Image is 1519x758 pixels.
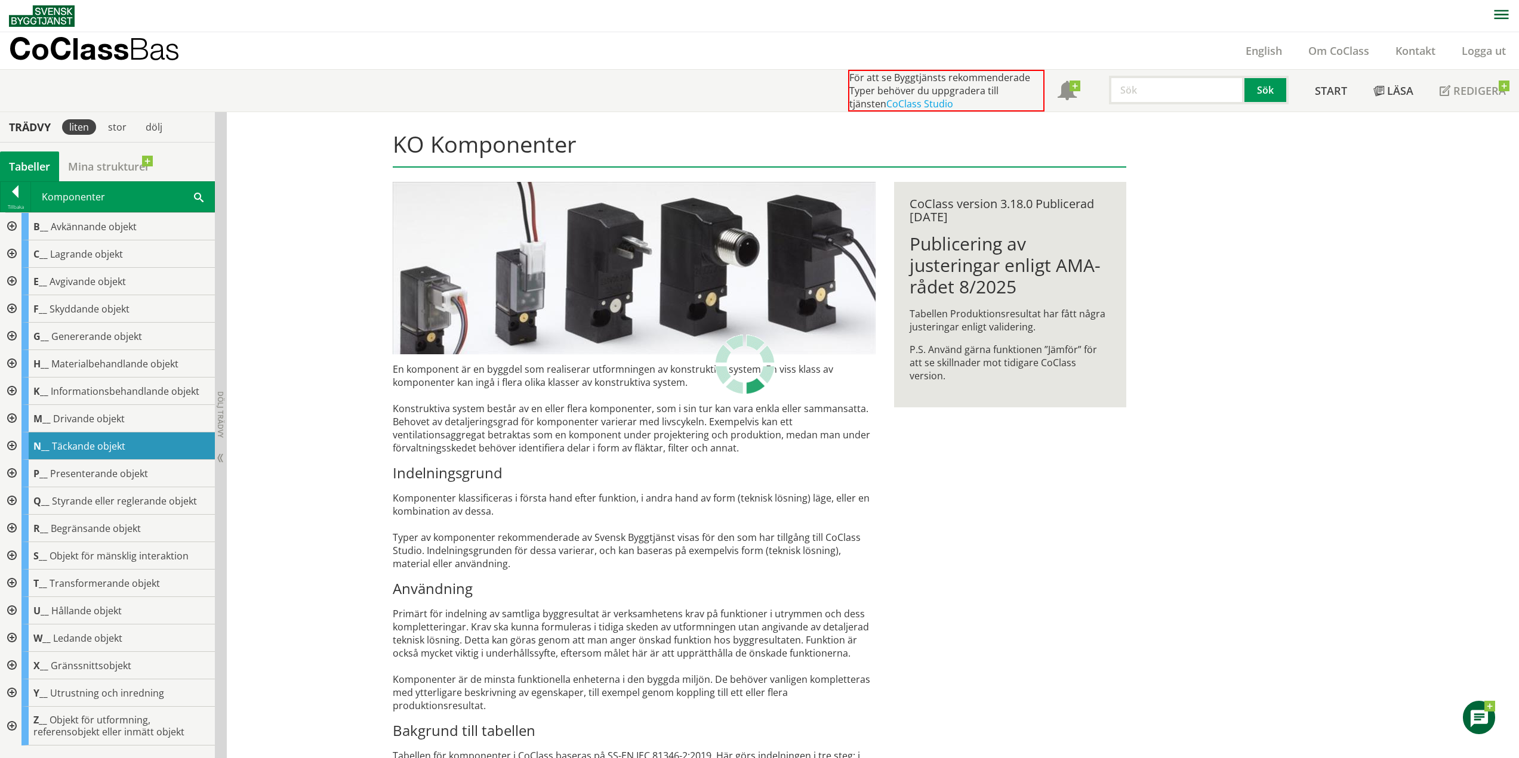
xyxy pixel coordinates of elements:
a: Läsa [1360,70,1426,112]
span: Avkännande objekt [51,220,137,233]
span: Q__ [33,494,50,508]
span: Genererande objekt [51,330,142,343]
div: liten [62,119,96,135]
span: Ledande objekt [53,632,122,645]
span: Z__ [33,713,47,726]
span: Sök i tabellen [194,190,204,203]
a: Logga ut [1449,44,1519,58]
img: Svensk Byggtjänst [9,5,75,27]
span: Läsa [1387,83,1413,98]
span: Drivande objekt [53,412,125,425]
span: N__ [33,440,50,453]
h3: Bakgrund till tabellen [393,722,876,740]
span: U__ [33,604,49,617]
span: Begränsande objekt [51,522,141,535]
span: K__ [33,385,48,398]
div: Tillbaka [1,202,30,212]
span: Y__ [33,686,48,700]
div: CoClass version 3.18.0 Publicerad [DATE] [910,197,1111,224]
span: Utrustning och inredning [50,686,164,700]
a: Om CoClass [1295,44,1382,58]
span: M__ [33,412,51,425]
span: Presenterande objekt [50,467,148,480]
img: pilotventiler.jpg [393,182,876,354]
span: Gränssnittsobjekt [51,659,131,672]
span: T__ [33,577,47,590]
span: P__ [33,467,48,480]
a: Redigera [1426,70,1519,112]
span: Täckande objekt [52,440,125,453]
a: Start [1302,70,1360,112]
span: Avgivande objekt [50,275,126,288]
span: E__ [33,275,47,288]
span: Bas [129,31,180,66]
p: P.S. Använd gärna funktionen ”Jämför” för att se skillnader mot tidigare CoClass version. [910,343,1111,382]
p: Tabellen Produktionsresultat har fått några justeringar enligt validering. [910,307,1111,333]
div: stor [101,119,134,135]
span: S__ [33,549,47,562]
span: Start [1315,83,1347,98]
span: X__ [33,659,48,672]
div: Trädvy [2,120,57,134]
span: Skyddande objekt [50,302,130,315]
div: För att se Byggtjänsts rekommenderade Typer behöver du uppgradera till tjänsten [848,70,1044,112]
input: Sök [1109,76,1244,104]
span: Objekt för utformning, referensobjekt eller inmätt objekt [33,713,184,738]
span: G__ [33,330,49,343]
span: C__ [33,247,48,261]
span: Materialbehandlande objekt [51,357,178,370]
a: CoClassBas [9,32,205,69]
a: Mina strukturer [59,151,159,181]
span: Styrande eller reglerande objekt [52,494,197,508]
a: CoClass Studio [886,97,953,110]
span: H__ [33,357,49,370]
span: W__ [33,632,51,645]
span: Hållande objekt [51,604,122,617]
span: Transformerande objekt [50,577,160,590]
h3: Användning [393,580,876,598]
div: dölj [138,119,170,135]
span: Dölj trädvy [215,391,226,438]
span: R__ [33,522,48,535]
p: CoClass [9,42,180,55]
span: Redigera [1453,83,1506,98]
span: B__ [33,220,48,233]
span: Objekt för mänsklig interaktion [50,549,189,562]
a: Kontakt [1382,44,1449,58]
h1: KO Komponenter [393,131,1126,168]
h1: Publicering av justeringar enligt AMA-rådet 8/2025 [910,233,1111,298]
span: Notifikationer [1058,82,1077,101]
div: Komponenter [31,182,214,212]
span: Informationsbehandlande objekt [51,385,199,398]
img: Laddar [715,335,775,394]
a: English [1233,44,1295,58]
button: Sök [1244,76,1289,104]
span: Lagrande objekt [50,247,123,261]
span: F__ [33,302,47,315]
h3: Indelningsgrund [393,464,876,482]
